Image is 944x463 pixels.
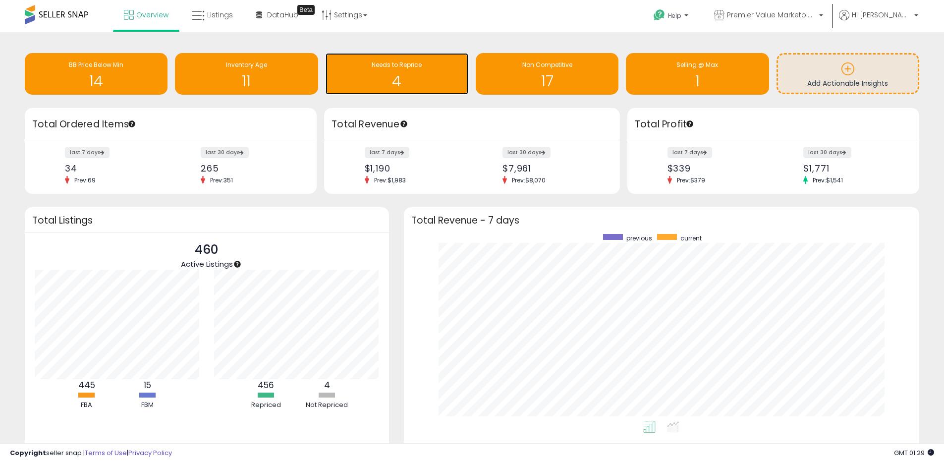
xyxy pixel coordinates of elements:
[481,73,613,89] h1: 17
[653,9,666,21] i: Get Help
[668,11,681,20] span: Help
[502,163,603,174] div: $7,961
[626,53,769,95] a: Selling @ Max 1
[175,53,318,95] a: Inventory Age 11
[258,379,274,391] b: 456
[297,5,315,15] div: Tooltip anchor
[365,163,465,174] div: $1,190
[635,117,912,131] h3: Total Profit
[331,73,463,89] h1: 4
[201,147,249,158] label: last 30 days
[25,53,167,95] a: BB Price Below Min 14
[626,234,652,242] span: previous
[144,379,151,391] b: 15
[128,448,172,458] a: Privacy Policy
[502,147,551,158] label: last 30 days
[667,163,766,174] div: $339
[676,60,718,69] span: Selling @ Max
[803,147,851,158] label: last 30 days
[808,176,848,184] span: Prev: $1,541
[201,163,299,174] div: 265
[32,217,382,224] h3: Total Listings
[803,163,902,174] div: $1,771
[65,147,110,158] label: last 7 days
[226,60,267,69] span: Inventory Age
[69,176,101,184] span: Prev: 69
[30,73,163,89] h1: 14
[136,10,168,20] span: Overview
[778,55,918,93] a: Add Actionable Insights
[631,73,764,89] h1: 1
[10,448,46,458] strong: Copyright
[65,163,164,174] div: 34
[127,119,136,128] div: Tooltip anchor
[411,217,912,224] h3: Total Revenue - 7 days
[236,401,296,410] div: Repriced
[365,147,409,158] label: last 7 days
[332,117,612,131] h3: Total Revenue
[522,60,572,69] span: Non Competitive
[839,10,918,32] a: Hi [PERSON_NAME]
[32,117,309,131] h3: Total Ordered Items
[180,73,313,89] h1: 11
[57,401,116,410] div: FBA
[807,78,888,88] span: Add Actionable Insights
[369,176,411,184] span: Prev: $1,983
[399,119,408,128] div: Tooltip anchor
[894,448,934,458] span: 2025-10-14 01:29 GMT
[324,379,330,391] b: 4
[69,60,123,69] span: BB Price Below Min
[181,240,233,259] p: 460
[181,259,233,269] span: Active Listings
[672,176,710,184] span: Prev: $379
[476,53,618,95] a: Non Competitive 17
[85,448,127,458] a: Terms of Use
[727,10,816,20] span: Premier Value Marketplace LLC
[207,10,233,20] span: Listings
[297,401,357,410] div: Not Repriced
[78,379,95,391] b: 445
[205,176,238,184] span: Prev: 351
[667,147,712,158] label: last 7 days
[326,53,468,95] a: Needs to Reprice 4
[507,176,551,184] span: Prev: $8,070
[118,401,177,410] div: FBM
[646,1,698,32] a: Help
[10,449,172,458] div: seller snap | |
[372,60,422,69] span: Needs to Reprice
[267,10,298,20] span: DataHub
[680,234,702,242] span: current
[685,119,694,128] div: Tooltip anchor
[852,10,911,20] span: Hi [PERSON_NAME]
[233,260,242,269] div: Tooltip anchor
